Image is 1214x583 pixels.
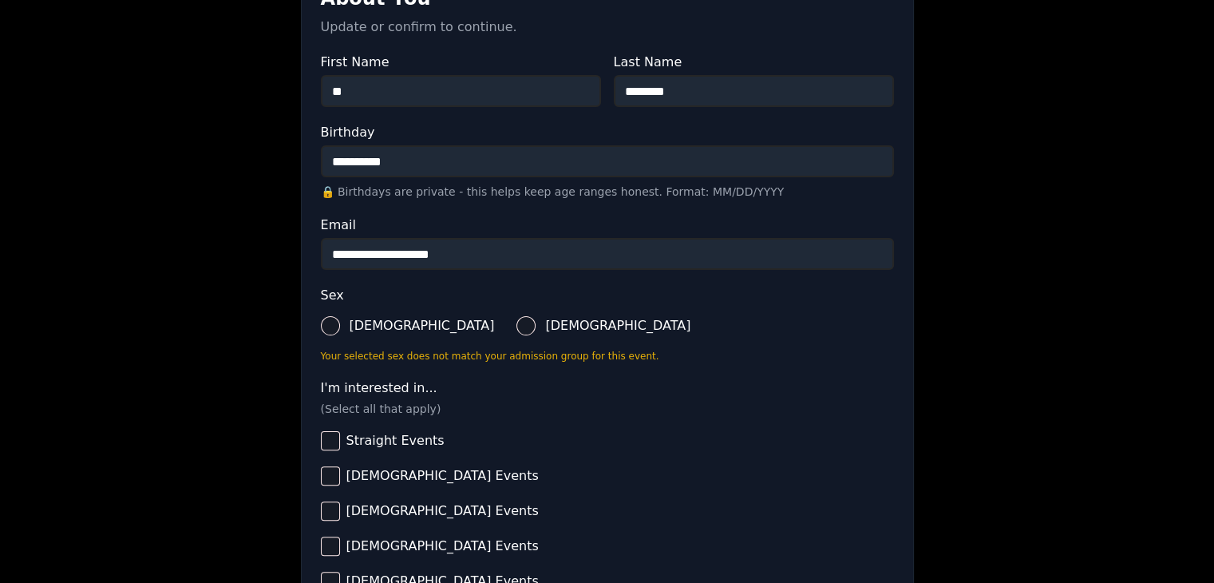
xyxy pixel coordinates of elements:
span: [DEMOGRAPHIC_DATA] [545,319,690,332]
label: I'm interested in... [321,382,894,395]
label: Birthday [321,126,894,139]
p: 🔒 Birthdays are private - this helps keep age ranges honest. Format: MM/DD/YYYY [321,184,894,200]
p: Your selected sex does not match your admission group for this event. [321,350,894,363]
label: Email [321,219,894,232]
p: (Select all that apply) [321,401,894,417]
button: [DEMOGRAPHIC_DATA] Events [321,466,340,486]
button: Straight Events [321,431,340,450]
label: Sex [321,289,894,302]
button: [DEMOGRAPHIC_DATA] [516,316,536,335]
span: [DEMOGRAPHIC_DATA] [350,319,495,332]
p: Update or confirm to continue. [321,18,894,37]
button: [DEMOGRAPHIC_DATA] Events [321,537,340,556]
button: [DEMOGRAPHIC_DATA] [321,316,340,335]
span: [DEMOGRAPHIC_DATA] Events [346,540,539,553]
span: [DEMOGRAPHIC_DATA] Events [346,470,539,482]
span: Straight Events [346,434,445,447]
button: [DEMOGRAPHIC_DATA] Events [321,502,340,521]
span: [DEMOGRAPHIC_DATA] Events [346,505,539,518]
label: Last Name [614,56,894,69]
label: First Name [321,56,601,69]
